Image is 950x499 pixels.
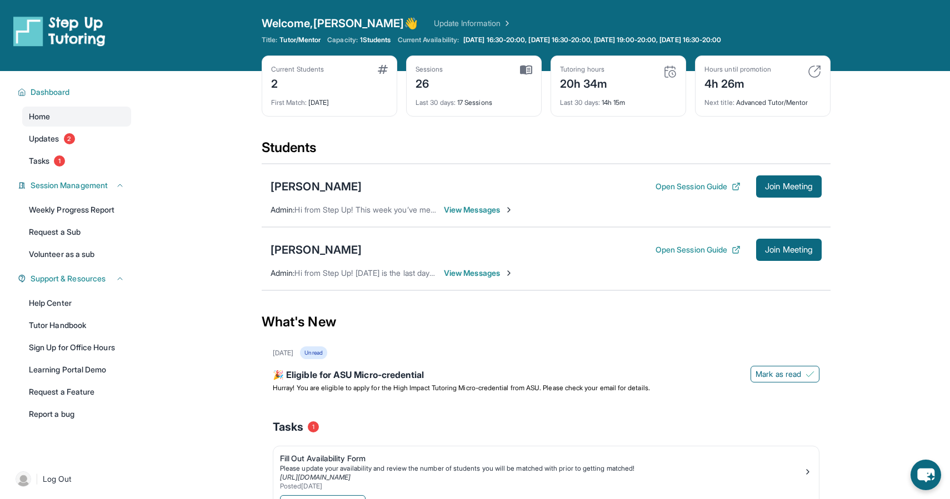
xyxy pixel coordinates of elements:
[280,453,803,464] div: Fill Out Availability Form
[308,421,319,432] span: 1
[31,273,106,284] span: Support & Resources
[560,74,608,92] div: 20h 34m
[271,74,324,92] div: 2
[271,65,324,74] div: Current Students
[560,92,677,107] div: 14h 15m
[656,244,741,255] button: Open Session Guide
[808,65,821,78] img: card
[16,471,31,487] img: user-img
[416,74,443,92] div: 26
[504,205,513,214] img: Chevron-Right
[271,242,362,258] div: [PERSON_NAME]
[22,293,131,313] a: Help Center
[36,472,38,486] span: |
[22,129,131,149] a: Updates2
[262,16,418,31] span: Welcome, [PERSON_NAME] 👋
[560,65,608,74] div: Tutoring hours
[806,370,814,379] img: Mark as read
[273,368,819,384] div: 🎉 Eligible for ASU Micro-credential
[434,18,512,29] a: Update Information
[64,133,75,144] span: 2
[280,473,351,481] a: [URL][DOMAIN_NAME]
[273,446,819,493] a: Fill Out Availability FormPlease update your availability and review the number of students you w...
[26,180,124,191] button: Session Management
[756,369,801,380] span: Mark as read
[560,98,600,107] span: Last 30 days :
[360,36,391,44] span: 1 Students
[461,36,723,44] a: [DATE] 16:30-20:00, [DATE] 16:30-20:00, [DATE] 19:00-20:00, [DATE] 16:30-20:00
[271,98,307,107] span: First Match :
[273,419,303,435] span: Tasks
[22,360,131,380] a: Learning Portal Demo
[262,139,831,163] div: Students
[704,98,734,107] span: Next title :
[273,384,650,392] span: Hurray! You are eligible to apply for the High Impact Tutoring Micro-credential from ASU. Please ...
[656,181,741,192] button: Open Session Guide
[13,16,106,47] img: logo
[378,65,388,74] img: card
[22,151,131,171] a: Tasks1
[520,65,532,75] img: card
[262,298,831,346] div: What's New
[280,464,803,473] div: Please update your availability and review the number of students you will be matched with prior ...
[704,74,771,92] div: 4h 26m
[294,205,680,214] span: Hi from Step Up! This week you’ve met for 55 minutes and this month you’ve met for 8 hours. Happy...
[911,460,941,490] button: chat-button
[416,98,456,107] span: Last 30 days :
[756,239,822,261] button: Join Meeting
[444,268,513,279] span: View Messages
[31,180,108,191] span: Session Management
[11,467,131,491] a: |Log Out
[271,179,362,194] div: [PERSON_NAME]
[271,205,294,214] span: Admin :
[22,337,131,357] a: Sign Up for Office Hours
[22,244,131,264] a: Volunteer as a sub
[504,269,513,278] img: Chevron-Right
[31,87,70,98] span: Dashboard
[29,155,49,167] span: Tasks
[29,133,59,144] span: Updates
[22,315,131,335] a: Tutor Handbook
[327,36,358,44] span: Capacity:
[22,200,131,220] a: Weekly Progress Report
[663,65,677,78] img: card
[280,482,803,491] div: Posted [DATE]
[43,473,72,485] span: Log Out
[416,92,532,107] div: 17 Sessions
[463,36,721,44] span: [DATE] 16:30-20:00, [DATE] 16:30-20:00, [DATE] 19:00-20:00, [DATE] 16:30-20:00
[765,246,813,253] span: Join Meeting
[398,36,459,44] span: Current Availability:
[273,349,293,357] div: [DATE]
[54,155,65,167] span: 1
[26,273,124,284] button: Support & Resources
[765,183,813,190] span: Join Meeting
[300,346,327,359] div: Unread
[22,222,131,242] a: Request a Sub
[271,92,388,107] div: [DATE]
[29,111,50,122] span: Home
[444,204,513,215] span: View Messages
[704,65,771,74] div: Hours until promotion
[22,382,131,402] a: Request a Feature
[26,87,124,98] button: Dashboard
[271,268,294,278] span: Admin :
[22,107,131,127] a: Home
[22,404,131,424] a: Report a bug
[704,92,821,107] div: Advanced Tutor/Mentor
[501,18,512,29] img: Chevron Right
[279,36,321,44] span: Tutor/Mentor
[262,36,277,44] span: Title:
[756,175,822,198] button: Join Meeting
[416,65,443,74] div: Sessions
[751,366,819,382] button: Mark as read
